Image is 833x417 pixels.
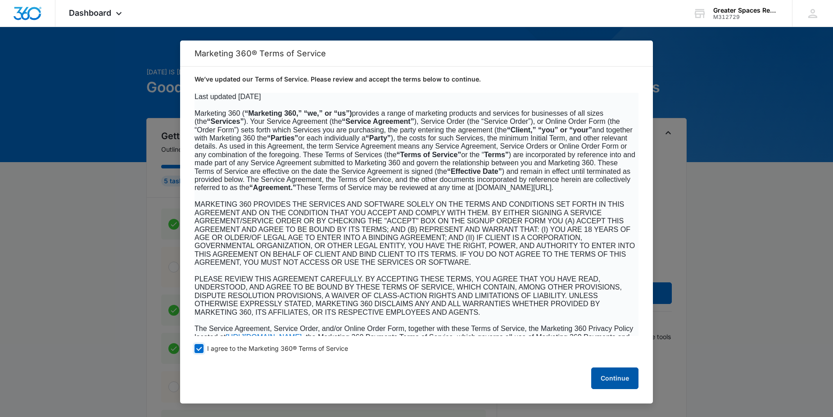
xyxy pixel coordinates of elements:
[207,344,348,353] span: I agree to the Marketing 360® Terms of Service
[207,118,244,125] b: “Services”
[507,126,592,134] b: “Client,” “you” or “your”
[226,334,302,341] a: [URL][DOMAIN_NAME]
[249,184,296,191] b: “Agreement.”
[195,93,261,100] span: Last updated [DATE]
[484,151,509,159] b: Terms”
[447,168,502,175] b: “Effective Date”
[195,325,633,340] span: The Service Agreement, Service Order, and/or Online Order Form, together with these Terms of Serv...
[366,134,391,142] b: “Party”
[226,333,302,341] span: [URL][DOMAIN_NAME]
[244,109,352,117] b: “Marketing 360,” “we,” or “us”)
[342,118,414,125] b: “Service Agreement”
[195,75,638,84] p: We’ve updated our Terms of Service. Please review and accept the terms below to continue.
[713,7,779,14] div: account name
[195,200,635,266] span: MARKETING 360 PROVIDES THE SERVICES AND SOFTWARE SOLELY ON THE TERMS AND CONDITIONS SET FORTH IN ...
[713,14,779,20] div: account id
[397,151,462,159] b: “Terms of Service”
[195,275,622,316] span: PLEASE REVIEW THIS AGREEMENT CAREFULLY. BY ACCEPTING THESE TERMS, YOU AGREE THAT YOU HAVE READ, U...
[267,134,298,142] b: “Parties”
[69,8,111,18] span: Dashboard
[591,367,638,389] button: Continue
[195,109,635,192] span: Marketing 360 ( provides a range of marketing products and services for businesses of all sizes (...
[195,49,638,58] h2: Marketing 360® Terms of Service
[195,333,629,349] span: , the Marketing 360 Payments Terms of Service, which governs all use of Marketing 360 Payments an...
